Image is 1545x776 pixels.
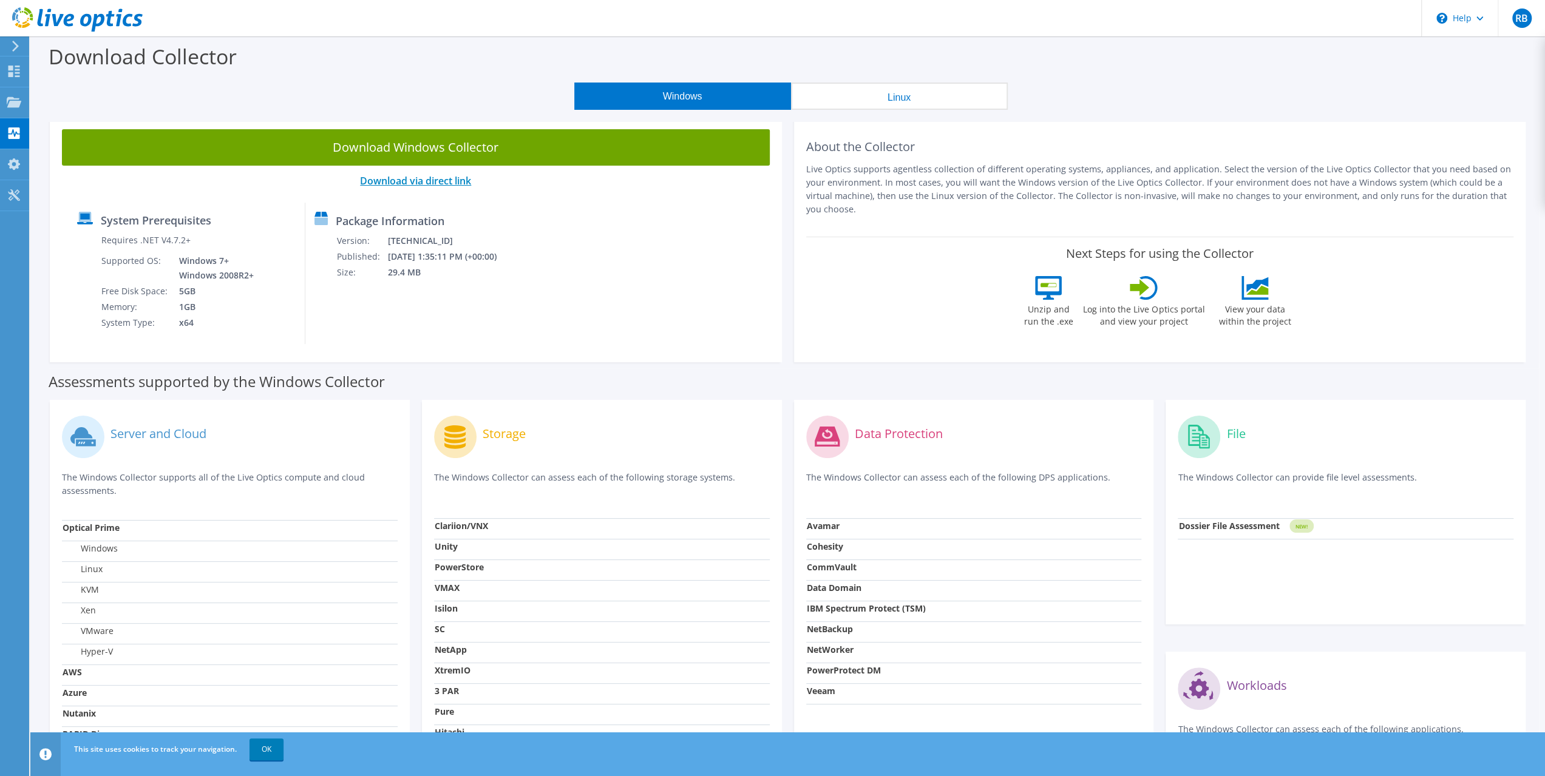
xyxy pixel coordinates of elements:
[435,644,467,655] strong: NetApp
[435,664,470,676] strong: XtremIO
[1178,520,1279,531] strong: Dossier File Assessment
[1082,300,1205,328] label: Log into the Live Optics portal and view your project
[63,646,113,658] label: Hyper-V
[101,299,170,315] td: Memory:
[63,542,118,555] label: Windows
[387,265,512,280] td: 29.4 MB
[807,664,881,676] strong: PowerProtect DM
[63,687,87,698] strong: Azure
[1295,523,1308,530] tspan: NEW!
[336,233,387,249] td: Version:
[1436,13,1447,24] svg: \n
[62,129,770,166] a: Download Windows Collector
[63,625,114,637] label: VMware
[170,299,256,315] td: 1GB
[1020,300,1076,328] label: Unzip and run the .exe
[1178,471,1513,496] p: The Windows Collector can provide file level assessments.
[806,471,1142,496] p: The Windows Collector can assess each of the following DPS applications.
[855,428,943,440] label: Data Protection
[63,666,82,678] strong: AWS
[170,283,256,299] td: 5GB
[63,563,103,575] label: Linux
[336,265,387,280] td: Size:
[1211,300,1299,328] label: View your data within the project
[101,283,170,299] td: Free Disk Space:
[1226,680,1286,692] label: Workloads
[791,83,1008,110] button: Linux
[49,376,385,388] label: Assessments supported by the Windows Collector
[387,249,512,265] td: [DATE] 1:35:11 PM (+00:00)
[435,582,460,593] strong: VMAX
[101,253,170,283] td: Supported OS:
[435,685,459,697] strong: 3 PAR
[1512,8,1532,28] span: RB
[435,541,458,552] strong: Unity
[435,623,445,635] strong: SC
[250,738,284,760] a: OK
[807,685,835,697] strong: Veeam
[435,726,464,738] strong: Hitachi
[387,233,512,249] td: [TECHNICAL_ID]
[483,428,526,440] label: Storage
[1178,723,1513,747] p: The Windows Collector can assess each of the following applications.
[63,522,120,533] strong: Optical Prime
[336,215,444,227] label: Package Information
[101,315,170,331] td: System Type:
[49,42,237,70] label: Download Collector
[807,541,843,552] strong: Cohesity
[101,214,211,226] label: System Prerequisites
[435,520,488,531] strong: Clariion/VNX
[806,163,1514,216] p: Live Optics supports agentless collection of different operating systems, appliances, and applica...
[807,602,926,614] strong: IBM Spectrum Protect (TSM)
[74,744,237,754] span: This site uses cookies to track your navigation.
[807,582,861,593] strong: Data Domain
[170,253,256,283] td: Windows 7+ Windows 2008R2+
[434,471,770,496] p: The Windows Collector can assess each of the following storage systems.
[435,706,454,717] strong: Pure
[63,604,96,616] label: Xen
[63,728,132,740] strong: RAPID Discovery
[62,471,398,498] p: The Windows Collector supports all of the Live Optics compute and cloud assessments.
[1226,428,1245,440] label: File
[435,561,484,573] strong: PowerStore
[1066,246,1254,261] label: Next Steps for using the Collector
[435,602,458,614] strong: Isilon
[63,707,96,719] strong: Nutanix
[807,623,853,635] strong: NetBackup
[63,584,99,596] label: KVM
[360,174,471,187] a: Download via direct link
[336,249,387,265] td: Published:
[807,561,857,573] strong: CommVault
[110,428,206,440] label: Server and Cloud
[101,234,191,246] label: Requires .NET V4.7.2+
[574,83,791,110] button: Windows
[807,520,840,531] strong: Avamar
[806,140,1514,154] h2: About the Collector
[807,644,854,655] strong: NetWorker
[170,315,256,331] td: x64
